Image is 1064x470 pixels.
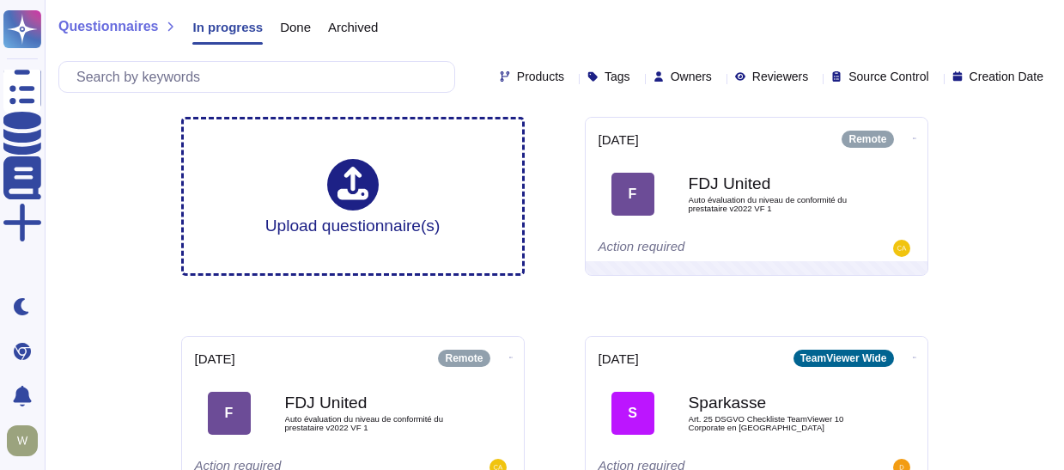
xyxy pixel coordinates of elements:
img: user [7,425,38,456]
span: Source Control [848,70,928,82]
div: Action required [599,240,809,257]
span: Reviewers [752,70,808,82]
span: [DATE] [599,352,639,365]
span: [DATE] [195,352,235,365]
span: [DATE] [599,133,639,146]
span: Auto évaluation du niveau de conformité du prestataire v2022 VF 1 [689,196,860,212]
b: Sparkasse [689,394,860,411]
span: Tags [605,70,630,82]
div: TeamViewer Wide [793,350,894,367]
div: S [611,392,654,435]
b: FDJ United [285,394,457,411]
div: Remote [842,131,893,148]
button: user [3,422,50,460]
div: Remote [438,350,489,367]
img: user [893,240,910,257]
div: Upload questionnaire(s) [265,159,441,234]
span: Questionnaires [58,20,158,34]
div: F [208,392,251,435]
span: In progress [192,21,263,34]
span: Archived [328,21,378,34]
b: FDJ United [689,175,860,192]
span: Auto évaluation du niveau de conformité du prestataire v2022 VF 1 [285,415,457,431]
input: Search by keywords [68,62,454,92]
span: Products [517,70,564,82]
span: Done [280,21,311,34]
div: F [611,173,654,216]
span: Creation Date [970,70,1043,82]
span: Owners [671,70,712,82]
span: Art. 25 DSGVO Checkliste TeamViewer 10 Corporate en [GEOGRAPHIC_DATA] [689,415,860,431]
